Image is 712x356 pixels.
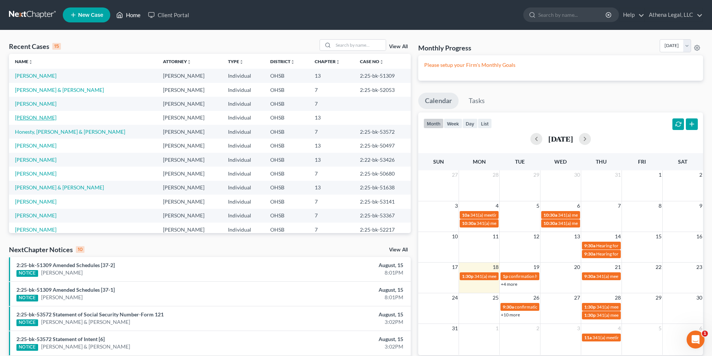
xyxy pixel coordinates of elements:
span: 30 [573,170,581,179]
span: 341(a) meeting for [PERSON_NAME] [474,273,546,279]
a: [PERSON_NAME] [41,294,83,301]
span: 18 [492,263,499,272]
a: [PERSON_NAME] [15,142,56,149]
span: 24 [451,293,459,302]
a: Districtunfold_more [270,59,295,64]
td: Individual [222,83,265,97]
td: [PERSON_NAME] [157,111,222,125]
span: 6 [699,324,703,333]
td: [PERSON_NAME] [157,125,222,139]
span: 10a [462,212,469,218]
span: 4 [495,201,499,210]
td: 2:22-bk-53426 [354,153,411,167]
td: Individual [222,181,265,195]
td: Individual [222,195,265,208]
td: OHSB [264,223,309,236]
td: 7 [309,209,354,223]
div: 10 [76,246,84,253]
td: 7 [309,195,354,208]
span: 2 [536,324,540,333]
div: NOTICE [16,270,38,277]
span: 21 [614,263,622,272]
td: OHSB [264,209,309,223]
td: 13 [309,153,354,167]
a: [PERSON_NAME] [15,212,56,219]
span: 1:30p [584,304,596,310]
a: 2:25-bk-51309 Amended Schedules [37-1] [16,287,115,293]
a: 2:25-bk-51309 Amended Schedules [37-2] [16,262,115,268]
span: 26 [533,293,540,302]
span: 16 [696,232,703,241]
a: +10 more [501,312,520,318]
a: [PERSON_NAME] & [PERSON_NAME] [41,318,130,326]
input: Search by name... [538,8,607,22]
a: Tasks [462,93,491,109]
i: unfold_more [290,60,295,64]
a: [PERSON_NAME] & [PERSON_NAME] [15,184,104,191]
a: 2:25-bk-53572 Statement of Intent [6] [16,336,105,342]
a: Case Nounfold_more [360,59,384,64]
span: 5 [658,324,662,333]
td: [PERSON_NAME] [157,209,222,223]
button: list [478,118,492,129]
span: confirmation hearing for [PERSON_NAME] & [PERSON_NAME] [509,273,632,279]
input: Search by name... [333,40,386,50]
div: August, 15 [279,261,403,269]
span: 11a [584,335,592,340]
div: NOTICE [16,344,38,351]
h2: [DATE] [548,135,573,143]
div: 15 [52,43,61,50]
span: 3 [576,324,581,333]
span: Hearing for [PERSON_NAME] [596,251,654,257]
td: Individual [222,69,265,83]
td: 2:25-bk-53367 [354,209,411,223]
div: August, 15 [279,335,403,343]
h3: Monthly Progress [418,43,471,52]
a: [PERSON_NAME] & [PERSON_NAME] [41,343,130,350]
td: 2:25-bk-50497 [354,139,411,152]
span: 27 [573,293,581,302]
td: OHSB [264,125,309,139]
span: 10:30a [543,212,557,218]
td: [PERSON_NAME] [157,97,222,111]
td: 7 [309,97,354,111]
div: 3:02PM [279,318,403,326]
span: 10:30a [543,220,557,226]
span: 19 [533,263,540,272]
span: 12 [533,232,540,241]
span: 341(a) meeting for [PERSON_NAME] [597,304,669,310]
a: [PERSON_NAME] & [PERSON_NAME] [15,87,104,93]
span: 29 [533,170,540,179]
span: 5 [536,201,540,210]
td: [PERSON_NAME] [157,139,222,152]
i: unfold_more [336,60,340,64]
span: 30 [696,293,703,302]
a: Chapterunfold_more [315,59,340,64]
td: 2:25-bk-51309 [354,69,411,83]
a: +4 more [501,281,517,287]
span: 20 [573,263,581,272]
a: [PERSON_NAME] [15,157,56,163]
td: OHSB [264,97,309,111]
td: 13 [309,181,354,195]
td: [PERSON_NAME] [157,223,222,236]
a: [PERSON_NAME] [15,72,56,79]
i: unfold_more [239,60,244,64]
a: Typeunfold_more [228,59,244,64]
span: 9:30a [584,251,595,257]
span: 29 [655,293,662,302]
span: Tue [515,158,525,165]
div: Recent Cases [9,42,61,51]
span: 28 [492,170,499,179]
span: 341(a) meeting for [PERSON_NAME] [592,335,665,340]
td: Individual [222,223,265,236]
td: [PERSON_NAME] [157,181,222,195]
span: 15 [655,232,662,241]
span: Sun [433,158,444,165]
span: confirmation hearing for [PERSON_NAME] [515,304,599,310]
td: Individual [222,139,265,152]
span: 341(a) meeting for [PERSON_NAME] & [PERSON_NAME] [558,220,670,226]
td: OHSB [264,195,309,208]
td: OHSB [264,83,309,97]
a: [PERSON_NAME] [15,170,56,177]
